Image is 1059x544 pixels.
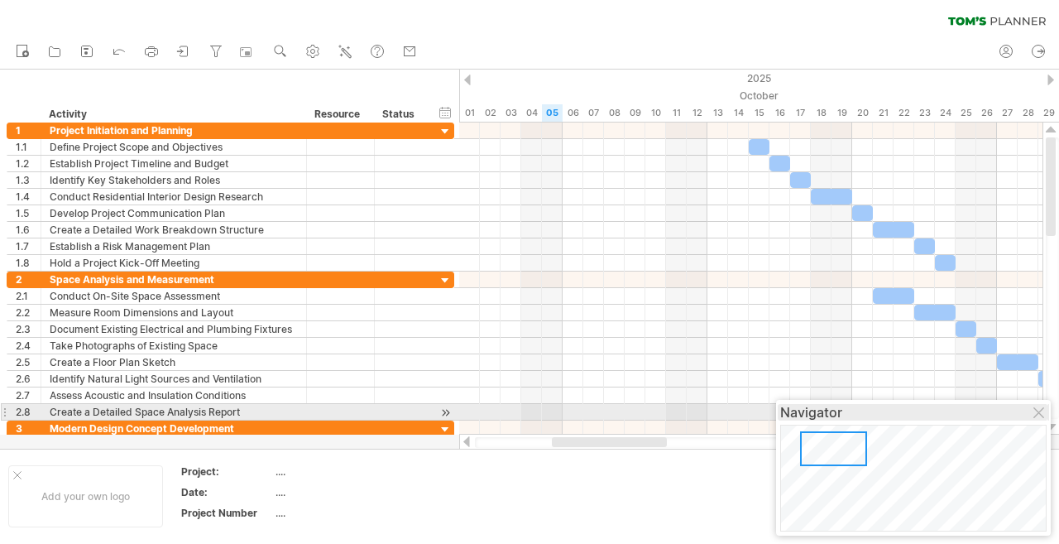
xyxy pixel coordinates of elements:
[645,104,666,122] div: Friday, 10 October 2025
[583,104,604,122] div: Tuesday, 7 October 2025
[50,189,298,205] div: Conduct Residential Interior Design Research
[790,104,811,122] div: Friday, 17 October 2025
[50,222,298,238] div: Create a Detailed Work Breakdown Structure
[16,238,41,254] div: 1.7
[811,104,831,122] div: Saturday, 18 October 2025
[521,104,542,122] div: Saturday, 4 October 2025
[50,404,298,420] div: Create a Detailed Space Analysis Report
[852,104,873,122] div: Monday, 20 October 2025
[1018,104,1038,122] div: Tuesday, 28 October 2025
[50,172,298,188] div: Identify Key Stakeholders and Roles
[16,321,41,337] div: 2.3
[50,288,298,304] div: Conduct On-Site Space Assessment
[181,506,272,520] div: Project Number
[16,272,41,287] div: 2
[50,139,298,155] div: Define Project Scope and Objectives
[49,106,297,123] div: Activity
[769,104,790,122] div: Thursday, 16 October 2025
[16,288,41,304] div: 2.1
[16,388,41,403] div: 2.7
[16,205,41,221] div: 1.5
[438,404,453,421] div: scroll to activity
[314,106,365,123] div: Resource
[16,338,41,354] div: 2.4
[276,506,414,520] div: ....
[831,104,852,122] div: Sunday, 19 October 2025
[50,205,298,221] div: Develop Project Communication Plan
[687,104,707,122] div: Sunday, 12 October 2025
[501,104,521,122] div: Friday, 3 October 2025
[50,321,298,337] div: Document Existing Electrical and Plumbing Fixtures
[480,104,501,122] div: Thursday, 2 October 2025
[16,189,41,205] div: 1.4
[382,106,419,123] div: Status
[16,172,41,188] div: 1.3
[50,388,298,403] div: Assess Acoustic and Insulation Conditions
[50,421,298,436] div: Modern Design Concept Development
[16,404,41,420] div: 2.8
[728,104,749,122] div: Tuesday, 14 October 2025
[935,104,956,122] div: Friday, 24 October 2025
[181,485,272,499] div: Date:
[459,104,480,122] div: Wednesday, 1 October 2025
[894,104,914,122] div: Wednesday, 22 October 2025
[181,465,272,479] div: Project:
[16,371,41,387] div: 2.6
[542,104,563,122] div: Sunday, 5 October 2025
[50,338,298,354] div: Take Photographs of Existing Space
[707,104,728,122] div: Monday, 13 October 2025
[780,404,1047,421] div: Navigator
[914,104,935,122] div: Thursday, 23 October 2025
[50,156,298,171] div: Establish Project Timeline and Budget
[16,354,41,370] div: 2.5
[976,104,997,122] div: Sunday, 26 October 2025
[1038,104,1059,122] div: Wednesday, 29 October 2025
[50,371,298,387] div: Identify Natural Light Sources and Ventilation
[16,139,41,155] div: 1.1
[50,123,298,138] div: Project Initiation and Planning
[604,104,625,122] div: Wednesday, 8 October 2025
[666,104,687,122] div: Saturday, 11 October 2025
[16,123,41,138] div: 1
[997,104,1018,122] div: Monday, 27 October 2025
[8,465,163,527] div: Add your own logo
[873,104,894,122] div: Tuesday, 21 October 2025
[50,272,298,287] div: Space Analysis and Measurement
[50,238,298,254] div: Establish a Risk Management Plan
[50,255,298,271] div: Hold a Project Kick-Off Meeting
[16,421,41,436] div: 3
[749,104,769,122] div: Wednesday, 15 October 2025
[16,305,41,320] div: 2.2
[16,255,41,271] div: 1.8
[956,104,976,122] div: Saturday, 25 October 2025
[276,485,414,499] div: ....
[50,354,298,370] div: Create a Floor Plan Sketch
[50,305,298,320] div: Measure Room Dimensions and Layout
[16,156,41,171] div: 1.2
[16,222,41,238] div: 1.6
[563,104,583,122] div: Monday, 6 October 2025
[276,465,414,479] div: ....
[625,104,645,122] div: Thursday, 9 October 2025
